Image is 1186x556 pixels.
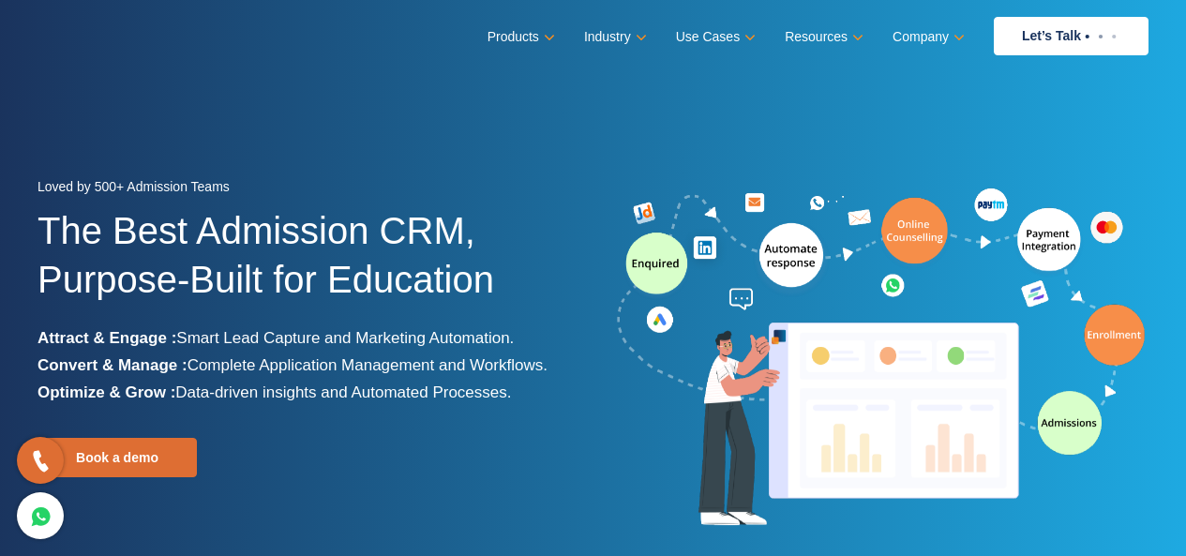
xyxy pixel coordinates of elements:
b: Optimize & Grow : [38,383,175,401]
img: admission-software-home-page-header [614,184,1148,533]
b: Attract & Engage : [38,329,176,347]
a: Products [488,23,551,51]
span: Complete Application Management and Workflows. [188,356,548,374]
a: Use Cases [676,23,752,51]
span: Smart Lead Capture and Marketing Automation. [176,329,514,347]
a: Resources [785,23,860,51]
a: Industry [584,23,643,51]
span: Data-driven insights and Automated Processes. [175,383,511,401]
a: Let’s Talk [994,17,1148,55]
a: Book a demo [38,438,197,477]
h1: The Best Admission CRM, Purpose-Built for Education [38,206,579,324]
b: Convert & Manage : [38,356,188,374]
div: Loved by 500+ Admission Teams [38,173,579,206]
a: Company [893,23,961,51]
